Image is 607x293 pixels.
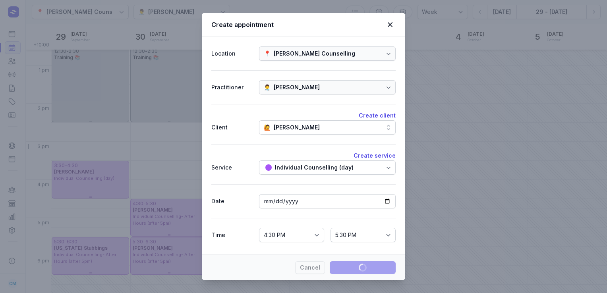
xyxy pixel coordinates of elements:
div: Individual Counselling (day) [275,163,354,172]
div: Date [211,197,253,206]
div: [PERSON_NAME] [274,83,320,92]
div: Practitioner [211,83,253,92]
div: Service [211,163,253,172]
input: Date [259,194,396,208]
div: [PERSON_NAME] Counselling [274,49,355,58]
div: Client [211,123,253,132]
span: Cancel [300,263,320,272]
div: Location [211,49,253,58]
div: Time [211,230,253,240]
button: Create service [354,151,396,160]
div: Create appointment [211,20,385,29]
div: 👨‍⚕️ [264,83,271,92]
button: Cancel [295,261,325,274]
button: Create client [359,111,396,120]
div: 🙋️ [264,123,271,132]
div: 📍 [264,49,271,58]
